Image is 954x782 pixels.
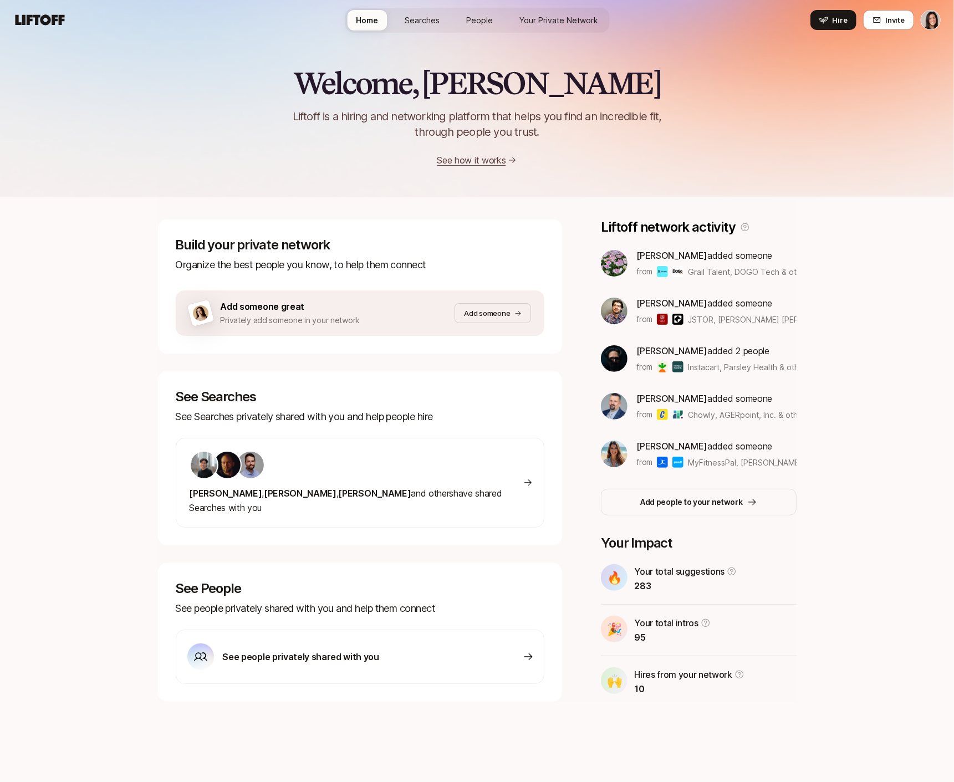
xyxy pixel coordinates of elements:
img: ACg8ocJ4E7KNf1prt9dpF452N_rrNikae2wvUsc1K4T329jtwYtvoDHlKA=s160-c [601,441,628,467]
img: Chowly [657,409,668,420]
img: Kleiner Perkins [672,314,683,325]
span: Hire [833,14,848,25]
span: [PERSON_NAME] [339,488,411,499]
p: See people privately shared with you and help them connect [176,601,545,616]
p: 283 [634,579,737,593]
button: Add someone [455,303,531,323]
p: See people privately shared with you [223,650,379,664]
span: Searches [405,14,440,26]
p: See People [176,581,545,596]
p: Add someone [464,308,510,319]
p: Privately add someone in your network [221,314,360,327]
span: [PERSON_NAME] [636,441,707,452]
p: from [636,456,652,469]
p: Your Impact [601,535,796,551]
span: Instacart, Parsley Health & others [688,362,810,372]
img: woman-on-brown-bg.png [191,304,210,323]
p: from [636,265,652,278]
span: [PERSON_NAME] [190,488,262,499]
span: JSTOR, [PERSON_NAME] [PERSON_NAME] & others [688,314,796,325]
img: 9bbf0f28_876c_4d82_8695_ccf9acec8431.jfif [237,452,264,478]
img: Parsley Health [672,361,683,372]
span: [PERSON_NAME] [264,488,336,499]
a: People [457,10,502,30]
img: Instacart [657,361,668,372]
img: 26d23996_e204_480d_826d_8aac4dc78fb2.jpg [214,452,241,478]
p: Organize the best people you know, to help them connect [176,257,545,273]
p: added someone [636,248,796,263]
p: Your total suggestions [634,564,725,579]
h2: Welcome, [PERSON_NAME] [293,67,661,100]
img: AGERpoint, Inc. [672,409,683,420]
p: 10 [634,682,744,696]
img: DOGO Tech [672,266,683,277]
p: Add someone great [221,299,360,314]
span: Your Private Network [519,14,598,26]
p: Your total intros [634,616,698,630]
span: [PERSON_NAME] [636,393,707,404]
span: Home [356,14,378,26]
img: ACg8ocIdxRMdt9zg7cQmJ1etOp_AR7rnuVOB8v5rMQQddsajCIZ5kemg=s160-c [601,250,628,277]
img: 48213564_d349_4c7a_bc3f_3e31999807fd.jfif [191,452,217,478]
p: added someone [636,391,796,406]
a: Home [347,10,387,30]
img: Gopuff [672,457,683,468]
span: [PERSON_NAME] [636,345,707,356]
p: 95 [634,630,711,645]
span: , [262,488,264,499]
a: Searches [396,10,448,30]
p: from [636,313,652,326]
p: Liftoff is a hiring and networking platform that helps you find an incredible fit, through people... [279,109,676,140]
p: Hires from your network [634,667,732,682]
button: Eleanor Morgan [921,10,941,30]
div: 🎉 [601,616,628,642]
p: added 2 people [636,344,796,358]
p: See Searches privately shared with you and help people hire [176,409,545,425]
div: 🙌 [601,667,628,694]
button: Add people to your network [601,489,796,515]
span: [PERSON_NAME] [636,298,707,309]
p: added someone [636,439,796,453]
div: 🔥 [601,564,628,591]
img: JSTOR [657,314,668,325]
span: People [466,14,493,26]
img: f455fa8b_587c_4adb_ac55_d674eb894f96.jpg [601,298,628,324]
span: and others have shared Searches with you [190,488,502,513]
img: 16c2148d_a277_47e0_8b13_4e31505bedd2.jpg [601,393,628,420]
a: Your Private Network [511,10,607,30]
p: added someone [636,296,796,310]
button: Hire [810,10,856,30]
button: Invite [863,10,914,30]
p: Build your private network [176,237,545,253]
span: MyFitnessPal, [PERSON_NAME] & others [688,457,796,468]
a: See how it works [437,155,506,166]
span: Chowly, AGERpoint, Inc. & others [688,409,796,421]
p: Add people to your network [640,495,743,509]
img: 47dd0b03_c0d6_4f76_830b_b248d182fe69.jpg [601,345,628,372]
span: Invite [886,14,905,25]
p: from [636,408,652,421]
p: Liftoff network activity [601,219,735,235]
img: Eleanor Morgan [921,11,940,29]
p: from [636,360,652,374]
span: [PERSON_NAME] [636,250,707,261]
img: Grail Talent [657,266,668,277]
p: See Searches [176,389,545,405]
span: , [336,488,339,499]
img: MyFitnessPal [657,457,668,468]
span: Grail Talent, DOGO Tech & others [688,266,796,278]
